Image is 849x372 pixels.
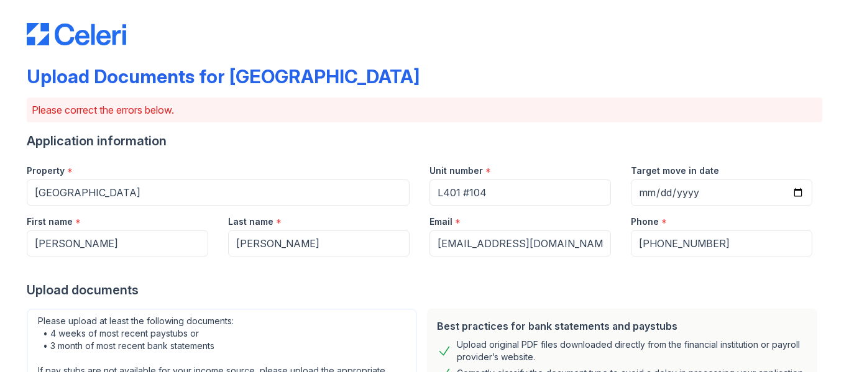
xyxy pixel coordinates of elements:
img: CE_Logo_Blue-a8612792a0a2168367f1c8372b55b34899dd931a85d93a1a3d3e32e68fde9ad4.png [27,23,126,45]
label: Unit number [429,165,483,177]
div: Upload Documents for [GEOGRAPHIC_DATA] [27,65,420,88]
div: Best practices for bank statements and paystubs [437,319,807,333]
label: Phone [631,215,659,228]
label: Last name [228,215,273,228]
div: Upload documents [27,281,822,299]
label: Email [429,215,452,228]
p: Please correct the errors below. [32,102,817,117]
div: Upload original PDF files downloaded directly from the financial institution or payroll provider’... [457,338,807,363]
label: Property [27,165,65,177]
div: Application information [27,132,822,150]
label: Target move in date [631,165,719,177]
label: First name [27,215,73,228]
